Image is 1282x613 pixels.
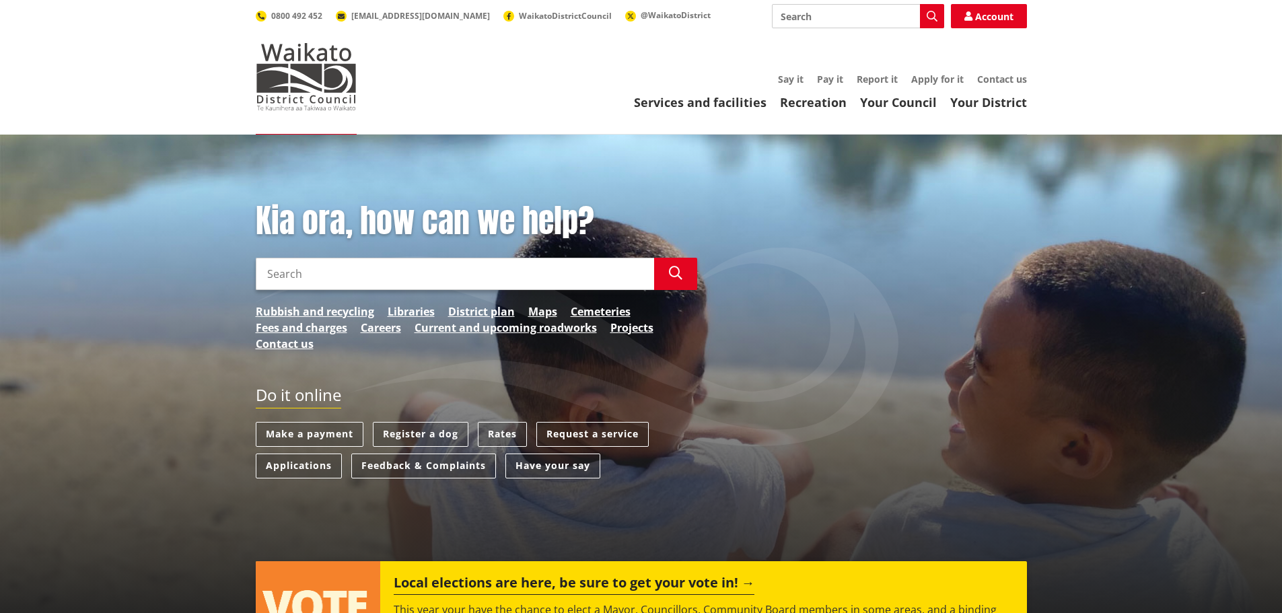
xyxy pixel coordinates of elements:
[351,454,496,478] a: Feedback & Complaints
[977,73,1027,85] a: Contact us
[817,73,843,85] a: Pay it
[951,4,1027,28] a: Account
[519,10,612,22] span: WaikatoDistrictCouncil
[256,303,374,320] a: Rubbish and recycling
[536,422,649,447] a: Request a service
[505,454,600,478] a: Have your say
[503,10,612,22] a: WaikatoDistrictCouncil
[336,10,490,22] a: [EMAIL_ADDRESS][DOMAIN_NAME]
[448,303,515,320] a: District plan
[478,422,527,447] a: Rates
[256,386,341,409] h2: Do it online
[780,94,847,110] a: Recreation
[373,422,468,447] a: Register a dog
[950,94,1027,110] a: Your District
[256,10,322,22] a: 0800 492 452
[528,303,557,320] a: Maps
[256,258,654,290] input: Search input
[256,43,357,110] img: Waikato District Council - Te Kaunihera aa Takiwaa o Waikato
[625,9,711,21] a: @WaikatoDistrict
[361,320,401,336] a: Careers
[772,4,944,28] input: Search input
[911,73,964,85] a: Apply for it
[778,73,804,85] a: Say it
[634,94,767,110] a: Services and facilities
[641,9,711,21] span: @WaikatoDistrict
[271,10,322,22] span: 0800 492 452
[256,336,314,352] a: Contact us
[256,320,347,336] a: Fees and charges
[388,303,435,320] a: Libraries
[610,320,653,336] a: Projects
[256,454,342,478] a: Applications
[857,73,898,85] a: Report it
[256,202,697,241] h1: Kia ora, how can we help?
[415,320,597,336] a: Current and upcoming roadworks
[351,10,490,22] span: [EMAIL_ADDRESS][DOMAIN_NAME]
[860,94,937,110] a: Your Council
[256,422,363,447] a: Make a payment
[571,303,631,320] a: Cemeteries
[394,575,754,595] h2: Local elections are here, be sure to get your vote in!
